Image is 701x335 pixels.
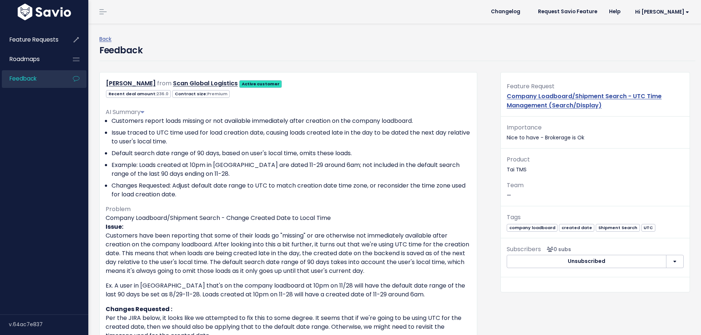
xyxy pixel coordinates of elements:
[106,281,471,299] p: Ex. A user in [GEOGRAPHIC_DATA] that's on the company loadboard at 10pm on 11/28 will have the de...
[596,224,640,231] a: Shipment Search
[507,123,542,132] span: Importance
[10,75,36,82] span: Feedback
[596,224,640,232] span: Shipment Search
[635,9,689,15] span: Hi [PERSON_NAME]
[10,36,59,43] span: Feature Requests
[626,6,695,18] a: Hi [PERSON_NAME]
[641,224,655,232] span: UTC
[507,122,684,142] p: Nice to have - Brokerage is Ok
[10,55,40,63] span: Roadmaps
[172,90,230,98] span: Contract size:
[507,154,684,174] p: Tai TMS
[111,128,471,146] li: Issue traced to UTC time used for load creation date, causing loads created late in the day to be...
[106,222,123,231] strong: Issue:
[559,224,594,232] span: created date
[106,79,156,88] a: [PERSON_NAME]
[544,246,571,253] span: <p><strong>Subscribers</strong><br><br> No subscribers yet<br> </p>
[173,79,238,88] a: Scan Global Logistics
[507,180,684,200] p: —
[9,315,88,334] div: v.64ac7e837
[532,6,603,17] a: Request Savio Feature
[491,9,520,14] span: Changelog
[507,92,662,110] a: Company Loadboard/Shipment Search - UTC Time Management (Search/Display)
[99,35,111,43] a: Back
[2,51,61,68] a: Roadmaps
[242,81,280,87] strong: Active customer
[106,205,131,213] span: Problem
[106,90,171,98] span: Recent deal amount:
[507,155,530,164] span: Product
[507,224,557,231] a: company loadboard
[2,31,61,48] a: Feature Requests
[507,255,666,268] button: Unsubscribed
[16,4,73,20] img: logo-white.9d6f32f41409.svg
[507,82,555,90] span: Feature Request
[106,305,172,313] strong: Changes Requested :
[2,70,61,87] a: Feedback
[111,181,471,199] li: Changes Requested: Adjust default date range to UTC to match creation date time zone, or reconsid...
[111,117,471,125] li: Customers report loads missing or not available immediately after creation on the company loadboard.
[507,245,541,253] span: Subscribers
[111,161,471,178] li: Example: Loads created at 10pm in [GEOGRAPHIC_DATA] are dated 11-29 around 6am; not included in t...
[641,224,655,231] a: UTC
[559,224,594,231] a: created date
[603,6,626,17] a: Help
[106,108,144,116] span: AI Summary
[507,213,521,221] span: Tags
[207,91,227,97] span: Premium
[507,181,524,189] span: Team
[157,79,171,88] span: from
[156,91,169,97] span: 236.0
[507,224,557,232] span: company loadboard
[99,44,142,57] h4: Feedback
[111,149,471,158] li: Default search date range of 90 days, based on user's local time, omits these loads.
[106,214,471,275] p: Company Loadboard/Shipment Search - Change Created Date to Local Time Customers have been reporti...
